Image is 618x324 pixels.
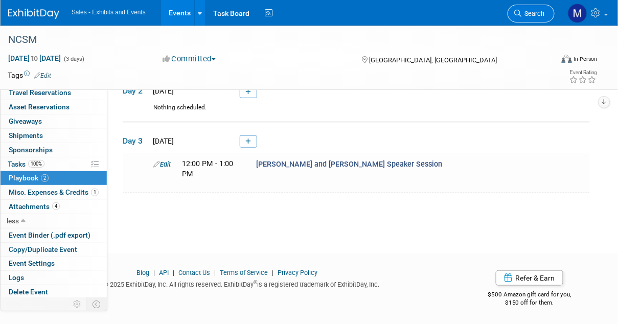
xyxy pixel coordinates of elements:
a: Privacy Policy [278,269,317,276]
a: Tasks100% [1,157,107,171]
td: Toggle Event Tabs [86,297,107,311]
span: 2 [41,174,49,182]
a: Event Settings [1,257,107,270]
span: [DATE] [150,137,174,145]
span: Shipments [9,131,43,140]
span: less [7,217,19,225]
span: | [151,269,157,276]
span: Sales - Exhibits and Events [72,9,146,16]
a: Giveaways [1,114,107,128]
a: Logs [1,271,107,285]
a: API [159,269,169,276]
a: Shipments [1,129,107,143]
a: Blog [136,269,149,276]
div: Event Rating [569,70,597,75]
span: Sponsorships [9,146,53,154]
span: Travel Reservations [9,88,71,97]
img: Format-Inperson.png [562,55,572,63]
td: Personalize Event Tab Strip [68,297,86,311]
a: Delete Event [1,285,107,299]
span: 4 [52,202,60,210]
span: 1 [91,189,99,196]
td: Tags [8,70,51,80]
span: Giveaways [9,117,42,125]
div: Event Format [512,53,598,68]
a: Sponsorships [1,143,107,157]
sup: ® [254,280,257,285]
span: | [170,269,177,276]
a: Refer & Earn [496,270,563,286]
div: In-Person [574,55,598,63]
div: $500 Amazon gift card for you, [462,284,598,307]
span: (3 days) [63,56,84,62]
span: Attachments [9,202,60,211]
a: Contact Us [178,269,210,276]
span: Day 2 [123,85,148,97]
a: Event Binder (.pdf export) [1,228,107,242]
a: Edit [153,160,171,168]
span: Day 3 [123,135,148,147]
a: Playbook2 [1,171,107,185]
div: NCSM [5,31,547,49]
span: Misc. Expenses & Credits [9,188,99,196]
a: Copy/Duplicate Event [1,243,107,257]
span: [PERSON_NAME] and [PERSON_NAME] Speaker Session [257,160,443,169]
span: Search [521,10,545,17]
img: ExhibitDay [8,9,59,19]
span: Asset Reservations [9,103,70,111]
a: Misc. Expenses & Credits1 [1,186,107,199]
div: Copyright © 2025 ExhibitDay, Inc. All rights reserved. ExhibitDay is a registered trademark of Ex... [8,277,446,289]
a: Search [508,5,555,22]
span: Logs [9,273,24,282]
span: [DATE] [150,87,174,95]
div: $150 off for them. [462,298,598,307]
span: [GEOGRAPHIC_DATA], [GEOGRAPHIC_DATA] [370,56,497,64]
span: Tasks [8,160,44,168]
a: less [1,214,107,228]
a: Terms of Service [220,269,268,276]
span: to [30,54,39,62]
span: Event Settings [9,259,55,267]
span: 12:00 PM - 1:00 PM [182,159,233,178]
span: Delete Event [9,288,48,296]
a: Edit [34,72,51,79]
button: Committed [159,54,220,64]
span: 100% [28,160,44,168]
span: Event Binder (.pdf export) [9,231,90,239]
span: | [269,269,276,276]
img: Megan Hunter [568,4,587,23]
a: Travel Reservations [1,86,107,100]
span: | [212,269,218,276]
a: Attachments4 [1,200,107,214]
span: [DATE] [DATE] [8,54,61,63]
span: Copy/Duplicate Event [9,245,77,253]
div: Nothing scheduled. [123,103,590,121]
span: Playbook [9,174,49,182]
a: Asset Reservations [1,100,107,114]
